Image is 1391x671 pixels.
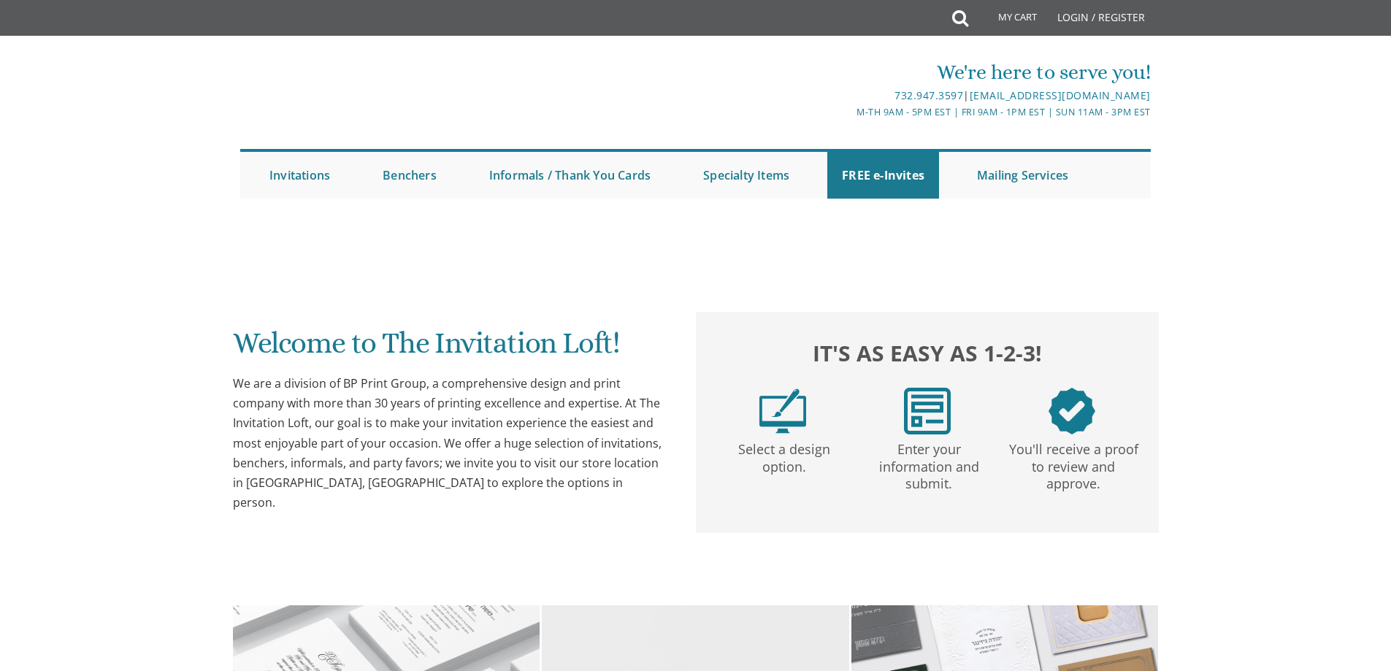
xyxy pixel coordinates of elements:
div: We're here to serve you! [545,58,1151,87]
h1: Welcome to The Invitation Loft! [233,327,667,370]
a: FREE e-Invites [827,152,939,199]
a: Specialty Items [689,152,804,199]
div: | [545,87,1151,104]
p: Enter your information and submit. [859,434,998,493]
a: Mailing Services [962,152,1083,199]
a: [EMAIL_ADDRESS][DOMAIN_NAME] [970,88,1151,102]
img: step2.png [904,388,951,434]
img: step3.png [1049,388,1095,434]
img: step1.png [759,388,806,434]
div: M-Th 9am - 5pm EST | Fri 9am - 1pm EST | Sun 11am - 3pm EST [545,104,1151,120]
a: Informals / Thank You Cards [475,152,665,199]
p: You'll receive a proof to review and approve. [1004,434,1143,493]
a: Benchers [368,152,451,199]
a: 732.947.3597 [894,88,963,102]
div: We are a division of BP Print Group, a comprehensive design and print company with more than 30 y... [233,374,667,513]
a: Invitations [255,152,345,199]
a: My Cart [967,1,1047,38]
p: Select a design option. [715,434,854,476]
h2: It's as easy as 1-2-3! [710,337,1144,369]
